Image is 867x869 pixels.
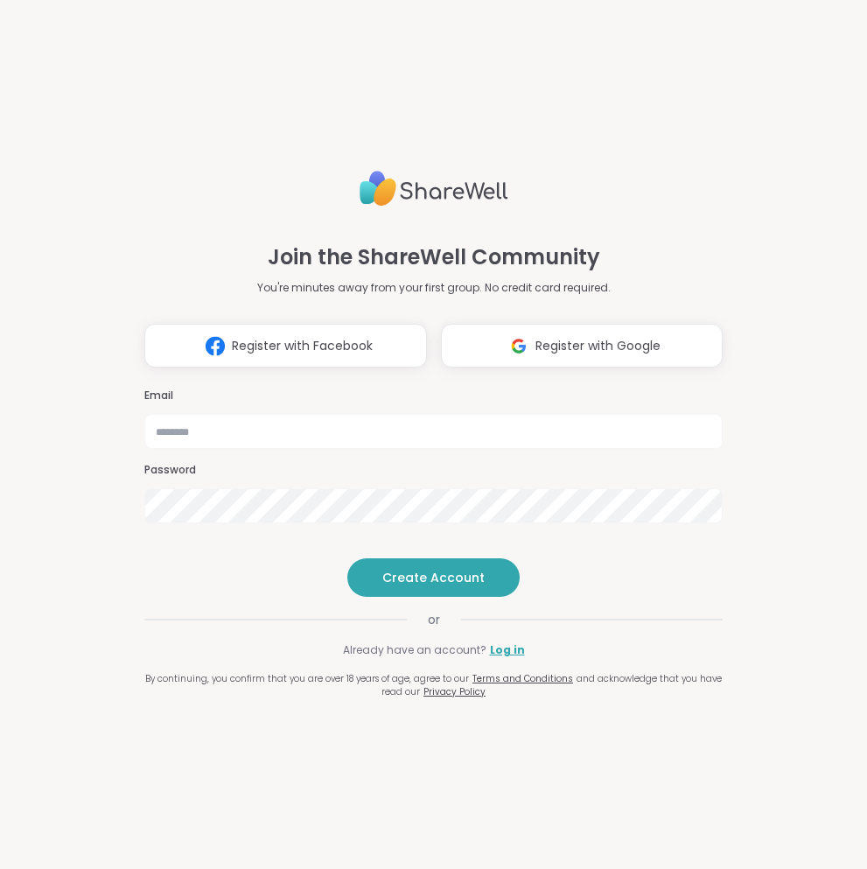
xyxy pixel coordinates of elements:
[535,337,661,355] span: Register with Google
[268,242,600,273] h1: Join the ShareWell Community
[502,330,535,362] img: ShareWell Logomark
[360,164,508,214] img: ShareWell Logo
[144,389,724,403] h3: Email
[472,672,573,685] a: Terms and Conditions
[232,337,373,355] span: Register with Facebook
[407,611,461,628] span: or
[441,324,724,368] button: Register with Google
[423,685,486,698] a: Privacy Policy
[144,324,427,368] button: Register with Facebook
[144,463,724,478] h3: Password
[257,280,611,296] p: You're minutes away from your first group. No credit card required.
[145,672,469,685] span: By continuing, you confirm that you are over 18 years of age, agree to our
[490,642,525,658] a: Log in
[343,642,486,658] span: Already have an account?
[199,330,232,362] img: ShareWell Logomark
[347,558,520,597] button: Create Account
[381,672,722,698] span: and acknowledge that you have read our
[382,569,485,586] span: Create Account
